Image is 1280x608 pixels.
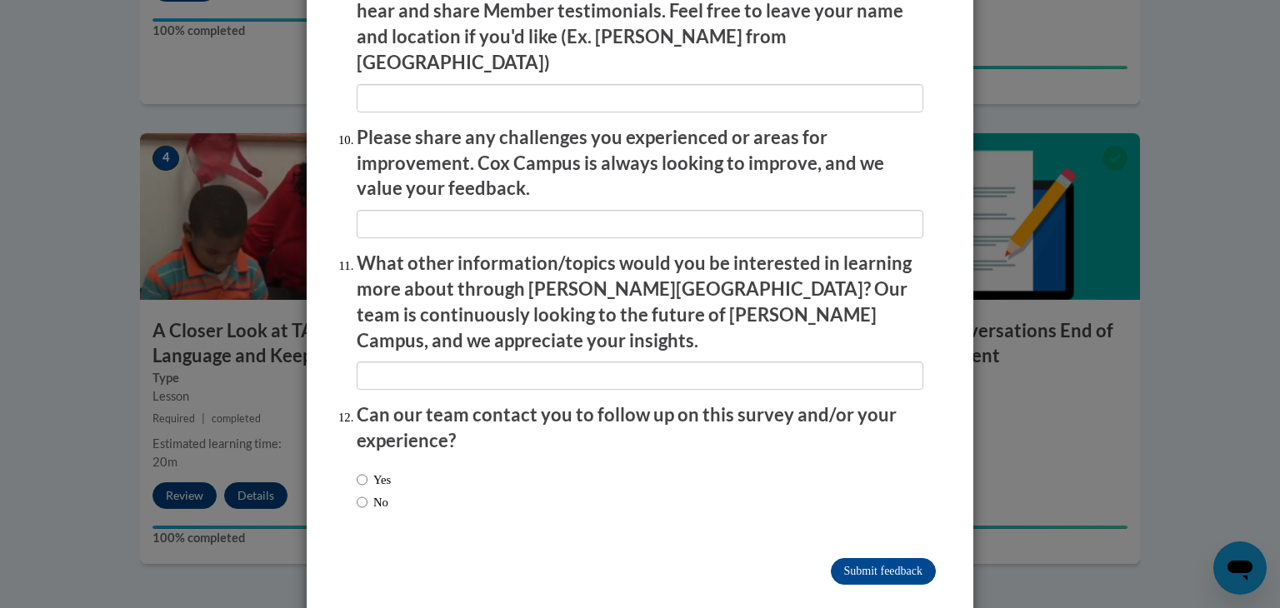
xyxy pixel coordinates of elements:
input: No [357,493,367,511]
p: What other information/topics would you be interested in learning more about through [PERSON_NAME... [357,251,923,353]
label: No [357,493,388,511]
label: Yes [357,471,391,489]
input: Submit feedback [831,558,936,585]
p: Can our team contact you to follow up on this survey and/or your experience? [357,402,923,454]
p: Please share any challenges you experienced or areas for improvement. Cox Campus is always lookin... [357,125,923,202]
input: Yes [357,471,367,489]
